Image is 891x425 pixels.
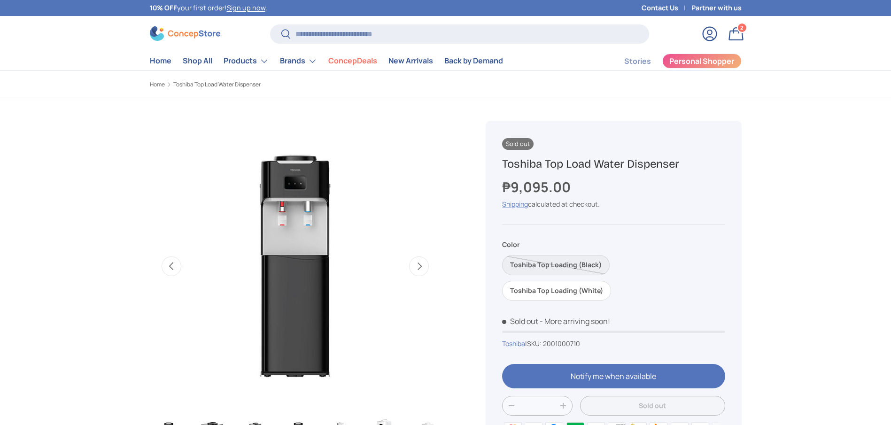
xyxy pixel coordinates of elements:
a: Personal Shopper [662,54,742,69]
a: Stories [624,52,651,70]
p: - More arriving soon! [540,316,610,326]
img: ConcepStore [150,26,220,41]
a: ConcepDeals [328,52,377,70]
a: Toshiba Top Load Water Dispenser [173,82,261,87]
a: Back by Demand [444,52,503,70]
span: Sold out [502,316,538,326]
span: | [525,339,580,348]
span: 2 [740,24,744,31]
summary: Brands [274,52,323,70]
a: Brands [280,52,317,70]
nav: Primary [150,52,503,70]
a: Sign up now [227,3,265,12]
legend: Color [502,240,520,249]
a: Toshiba [502,339,525,348]
label: Sold out [502,255,610,275]
span: SKU: [527,339,542,348]
strong: 10% OFF [150,3,177,12]
a: Home [150,52,171,70]
a: New Arrivals [388,52,433,70]
a: Home [150,82,165,87]
nav: Breadcrumbs [150,80,464,89]
a: Shop All [183,52,212,70]
summary: Products [218,52,274,70]
span: 2001000710 [543,339,580,348]
p: your first order! . [150,3,267,13]
span: Sold out [502,138,534,150]
a: Products [224,52,269,70]
button: Sold out [580,396,725,416]
nav: Secondary [602,52,742,70]
a: Contact Us [642,3,691,13]
span: Personal Shopper [669,57,734,65]
div: calculated at checkout. [502,199,725,209]
h1: Toshiba Top Load Water Dispenser [502,157,725,171]
a: Shipping [502,200,528,209]
strong: ₱9,095.00 [502,178,573,196]
a: Partner with us [691,3,742,13]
